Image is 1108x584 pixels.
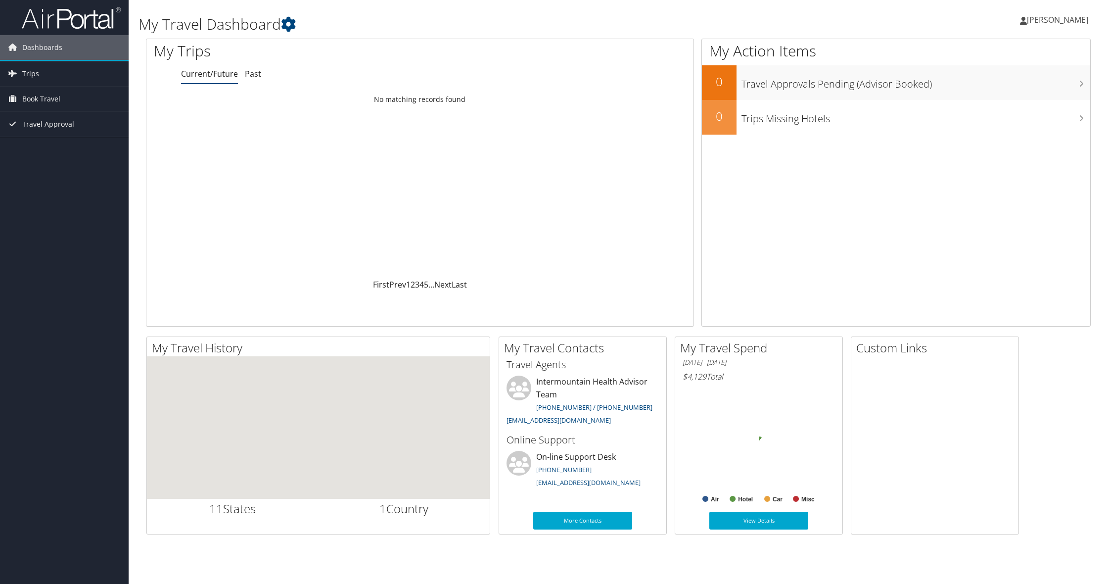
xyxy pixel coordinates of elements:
span: Travel Approval [22,112,74,137]
h2: My Travel Spend [680,340,842,356]
a: [PERSON_NAME] [1020,5,1098,35]
span: $4,129 [683,371,706,382]
a: [PHONE_NUMBER] [536,465,592,474]
a: View Details [709,512,808,530]
span: … [428,279,434,290]
h1: My Trips [154,41,458,61]
h2: 0 [702,108,737,125]
a: 1 [406,279,411,290]
span: 11 [209,500,223,517]
li: On-line Support Desk [502,451,664,491]
a: First [373,279,389,290]
a: 3 [415,279,419,290]
h1: My Travel Dashboard [138,14,778,35]
a: 5 [424,279,428,290]
h2: My Travel History [152,340,490,356]
text: Air [711,496,719,503]
a: Prev [389,279,406,290]
a: 0Trips Missing Hotels [702,100,1090,135]
a: 4 [419,279,424,290]
td: No matching records found [146,91,693,108]
text: Misc [801,496,815,503]
h6: Total [683,371,835,382]
text: Hotel [738,496,753,503]
a: 0Travel Approvals Pending (Advisor Booked) [702,65,1090,100]
a: More Contacts [533,512,632,530]
span: Book Travel [22,87,60,111]
a: [EMAIL_ADDRESS][DOMAIN_NAME] [536,478,641,487]
h3: Travel Approvals Pending (Advisor Booked) [741,72,1090,91]
h3: Online Support [507,433,659,447]
a: 2 [411,279,415,290]
span: [PERSON_NAME] [1027,14,1088,25]
a: [PHONE_NUMBER] / [PHONE_NUMBER] [536,403,652,412]
h6: [DATE] - [DATE] [683,358,835,367]
a: Last [452,279,467,290]
h3: Travel Agents [507,358,659,372]
h2: 0 [702,73,737,90]
h1: My Action Items [702,41,1090,61]
span: Trips [22,61,39,86]
a: [EMAIL_ADDRESS][DOMAIN_NAME] [507,416,611,425]
a: Current/Future [181,68,238,79]
text: Car [773,496,783,503]
h2: States [154,500,311,517]
span: Dashboards [22,35,62,60]
a: Next [434,279,452,290]
h2: My Travel Contacts [504,340,666,356]
a: Past [245,68,261,79]
li: Intermountain Health Advisor Team [502,376,664,429]
h2: Custom Links [856,340,1018,356]
img: airportal-logo.png [22,6,121,30]
h3: Trips Missing Hotels [741,107,1090,126]
h2: Country [326,500,483,517]
span: 1 [379,500,386,517]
